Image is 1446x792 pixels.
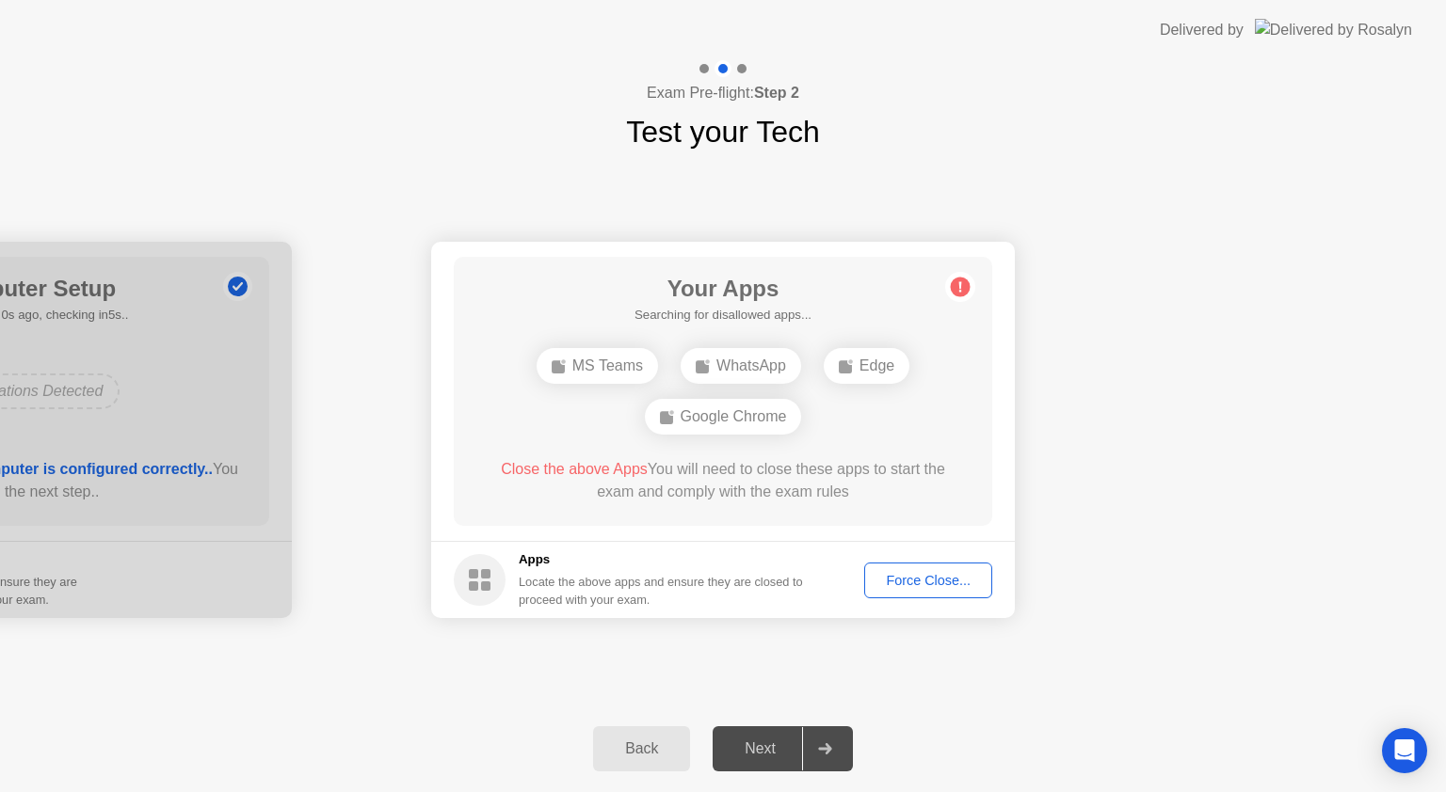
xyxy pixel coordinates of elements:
b: Step 2 [754,85,799,101]
div: Back [599,740,684,757]
div: Next [718,740,802,757]
h1: Your Apps [635,272,811,306]
div: WhatsApp [681,348,801,384]
div: You will need to close these apps to start the exam and comply with the exam rules [481,458,966,503]
h5: Searching for disallowed apps... [635,306,811,325]
div: Delivered by [1160,19,1244,41]
button: Back [593,726,690,771]
div: Open Intercom Messenger [1382,728,1427,773]
div: Edge [824,348,909,384]
h4: Exam Pre-flight: [647,82,799,104]
h1: Test your Tech [626,109,820,154]
button: Force Close... [864,562,992,598]
span: Close the above Apps [501,461,648,477]
div: Force Close... [871,573,986,588]
img: Delivered by Rosalyn [1255,19,1412,40]
div: Google Chrome [645,399,802,435]
button: Next [713,726,853,771]
h5: Apps [519,550,804,569]
div: Locate the above apps and ensure they are closed to proceed with your exam. [519,573,804,609]
div: MS Teams [537,348,658,384]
